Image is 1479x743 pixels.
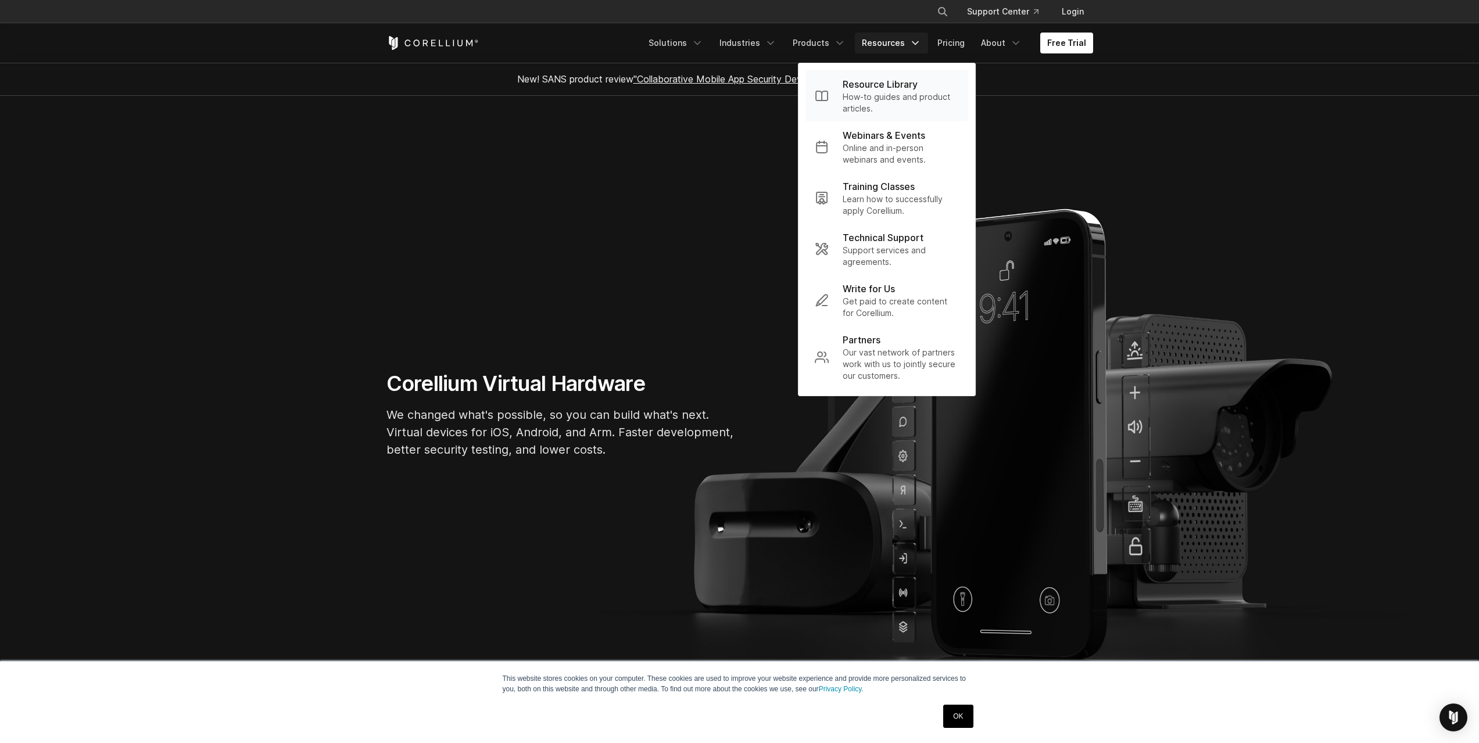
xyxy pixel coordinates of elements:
[843,193,959,217] p: Learn how to successfully apply Corellium.
[843,245,959,268] p: Support services and agreements.
[932,1,953,22] button: Search
[503,673,977,694] p: This website stores cookies on your computer. These cookies are used to improve your website expe...
[712,33,783,53] a: Industries
[843,142,959,166] p: Online and in-person webinars and events.
[843,231,923,245] p: Technical Support
[1052,1,1093,22] a: Login
[805,275,968,326] a: Write for Us Get paid to create content for Corellium.
[386,36,479,50] a: Corellium Home
[386,406,735,458] p: We changed what's possible, so you can build what's next. Virtual devices for iOS, Android, and A...
[843,333,880,347] p: Partners
[930,33,972,53] a: Pricing
[974,33,1029,53] a: About
[1040,33,1093,53] a: Free Trial
[843,180,915,193] p: Training Classes
[642,33,1093,53] div: Navigation Menu
[633,73,901,85] a: "Collaborative Mobile App Security Development and Analysis"
[843,77,918,91] p: Resource Library
[843,282,895,296] p: Write for Us
[923,1,1093,22] div: Navigation Menu
[642,33,710,53] a: Solutions
[843,296,959,319] p: Get paid to create content for Corellium.
[805,326,968,389] a: Partners Our vast network of partners work with us to jointly secure our customers.
[517,73,962,85] span: New! SANS product review now available.
[843,128,925,142] p: Webinars & Events
[958,1,1048,22] a: Support Center
[819,685,864,693] a: Privacy Policy.
[805,70,968,121] a: Resource Library How-to guides and product articles.
[805,121,968,173] a: Webinars & Events Online and in-person webinars and events.
[855,33,928,53] a: Resources
[805,224,968,275] a: Technical Support Support services and agreements.
[386,371,735,397] h1: Corellium Virtual Hardware
[843,347,959,382] p: Our vast network of partners work with us to jointly secure our customers.
[943,705,973,728] a: OK
[1439,703,1467,731] div: Open Intercom Messenger
[786,33,853,53] a: Products
[843,91,959,114] p: How-to guides and product articles.
[805,173,968,224] a: Training Classes Learn how to successfully apply Corellium.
